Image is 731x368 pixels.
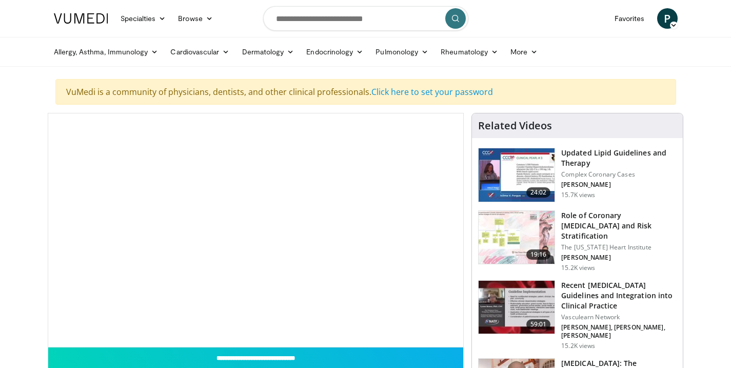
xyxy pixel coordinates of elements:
img: 87825f19-cf4c-4b91-bba1-ce218758c6bb.150x105_q85_crop-smart_upscale.jpg [479,281,555,334]
span: 59:01 [526,319,551,330]
img: 77f671eb-9394-4acc-bc78-a9f077f94e00.150x105_q85_crop-smart_upscale.jpg [479,148,555,202]
p: Complex Coronary Cases [561,170,677,179]
p: [PERSON_NAME] [561,181,677,189]
h3: Updated Lipid Guidelines and Therapy [561,148,677,168]
div: VuMedi is a community of physicians, dentists, and other clinical professionals. [55,79,676,105]
a: Pulmonology [369,42,434,62]
a: 24:02 Updated Lipid Guidelines and Therapy Complex Coronary Cases [PERSON_NAME] 15.7K views [478,148,677,202]
p: [PERSON_NAME], [PERSON_NAME], [PERSON_NAME] [561,323,677,340]
img: VuMedi Logo [54,13,108,24]
p: [PERSON_NAME] [561,254,677,262]
span: 19:16 [526,249,551,260]
a: Favorites [608,8,651,29]
h3: Role of Coronary [MEDICAL_DATA] and Risk Stratification [561,210,677,241]
a: Rheumatology [434,42,504,62]
a: Allergy, Asthma, Immunology [48,42,165,62]
a: Specialties [114,8,172,29]
a: Endocrinology [300,42,369,62]
p: 15.7K views [561,191,595,199]
p: Vasculearn Network [561,313,677,321]
a: Cardiovascular [164,42,235,62]
a: Dermatology [236,42,301,62]
p: 15.2K views [561,264,595,272]
a: P [657,8,678,29]
span: 24:02 [526,187,551,198]
a: 59:01 Recent [MEDICAL_DATA] Guidelines and Integration into Clinical Practice Vasculearn Network ... [478,280,677,350]
img: 1efa8c99-7b8a-4ab5-a569-1c219ae7bd2c.150x105_q85_crop-smart_upscale.jpg [479,211,555,264]
h4: Related Videos [478,120,552,132]
h3: Recent [MEDICAL_DATA] Guidelines and Integration into Clinical Practice [561,280,677,311]
p: 15.2K views [561,342,595,350]
p: The [US_STATE] Heart Institute [561,243,677,251]
a: Click here to set your password [371,86,493,98]
input: Search topics, interventions [263,6,468,31]
video-js: Video Player [48,113,464,347]
a: More [504,42,544,62]
a: Browse [172,8,219,29]
a: 19:16 Role of Coronary [MEDICAL_DATA] and Risk Stratification The [US_STATE] Heart Institute [PER... [478,210,677,272]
